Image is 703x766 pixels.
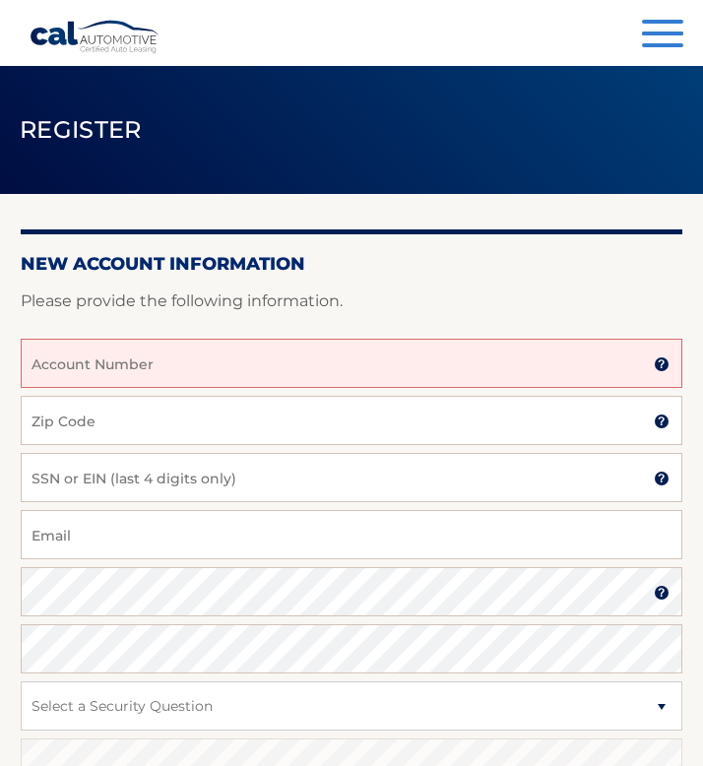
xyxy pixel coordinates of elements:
[654,414,670,429] img: tooltip.svg
[30,20,160,54] a: Cal Automotive
[21,453,682,502] input: SSN or EIN (last 4 digits only)
[654,471,670,486] img: tooltip.svg
[21,510,682,559] input: Email
[20,115,142,144] span: Register
[642,20,683,52] button: Menu
[21,253,682,275] h2: New Account Information
[21,287,682,315] p: Please provide the following information.
[654,356,670,372] img: tooltip.svg
[21,396,682,445] input: Zip Code
[654,585,670,601] img: tooltip.svg
[21,339,682,388] input: Account Number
